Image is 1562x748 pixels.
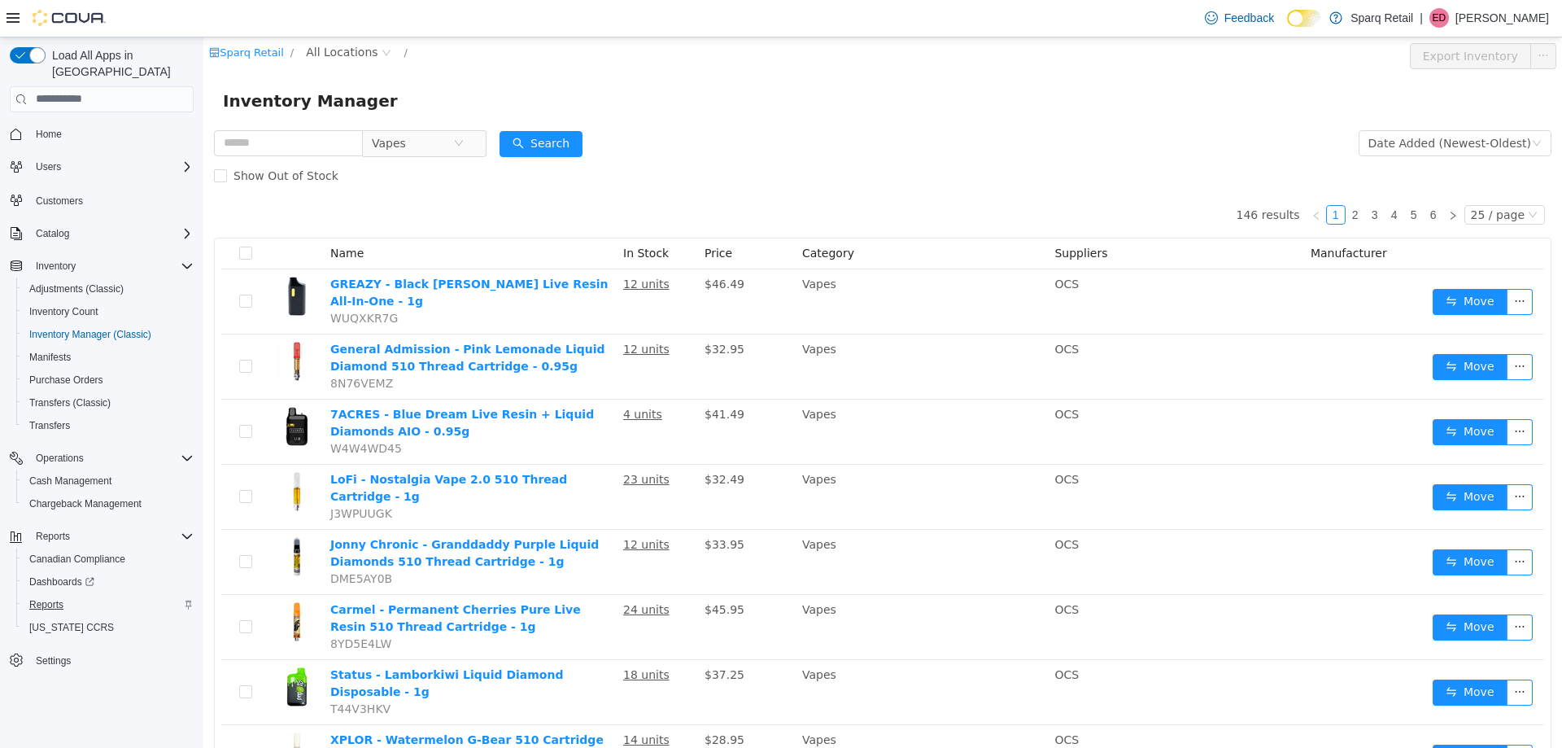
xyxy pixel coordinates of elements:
u: 12 units [420,240,466,253]
span: Load All Apps in [GEOGRAPHIC_DATA] [46,47,194,80]
a: Settings [29,651,77,671]
button: Reports [3,525,200,548]
a: Inventory Count [23,302,105,322]
button: [US_STATE] CCRS [16,616,200,639]
span: OCS [851,501,875,514]
span: Inventory [36,260,76,273]
button: icon: ellipsis [1303,707,1329,733]
span: Reports [36,530,70,543]
i: icon: shop [6,10,16,20]
button: Transfers (Classic) [16,391,200,414]
span: [US_STATE] CCRS [29,621,114,634]
button: icon: ellipsis [1303,512,1329,538]
button: icon: ellipsis [1303,642,1329,668]
span: Transfers (Classic) [23,393,194,413]
u: 12 units [420,501,466,514]
span: Chargeback Management [29,497,142,510]
span: Manufacturer [1107,209,1184,222]
span: WUQXKR7G [127,274,194,287]
img: XPLOR - Watermelon G-Bear 510 Cartridge - 1g hero shot [73,694,114,735]
img: Carmel - Permanent Cherries Pure Live Resin 510 Thread Cartridge - 1g hero shot [73,564,114,605]
span: $37.25 [501,631,541,644]
button: Home [3,122,200,146]
img: LoFi - Nostalgia Vape 2.0 510 Thread Cartridge - 1g hero shot [73,434,114,475]
span: Vapes [168,94,203,118]
span: Manifests [29,351,71,364]
li: Previous Page [1103,168,1123,187]
button: icon: searchSearch [296,94,379,120]
p: [PERSON_NAME] [1455,8,1549,28]
u: 4 units [420,370,459,383]
span: Cash Management [23,471,194,491]
button: icon: swapMove [1229,447,1304,473]
button: Customers [3,188,200,212]
span: $33.95 [501,501,541,514]
button: Reports [29,527,76,546]
i: icon: down [1329,101,1338,112]
a: Inventory Manager (Classic) [23,325,158,344]
span: $32.49 [501,435,541,448]
button: Canadian Compliance [16,548,200,571]
i: icon: down [1324,173,1334,184]
span: DME5AY0B [127,535,189,548]
span: Inventory [29,256,194,276]
span: Name [127,209,160,222]
span: Adjustments (Classic) [23,279,194,299]
span: OCS [851,240,875,253]
a: Reports [23,595,70,615]
td: Vapes [592,297,844,362]
a: XPLOR - Watermelon G-Bear 510 Cartridge - 1g [127,696,400,726]
button: Export Inventory [1206,6,1328,32]
span: Inventory Manager (Classic) [29,328,151,341]
span: Dark Mode [1287,27,1288,28]
a: General Admission - Pink Lemonade Liquid Diamond 510 Thread Cartridge - 0.95g [127,305,402,335]
button: Purchase Orders [16,369,200,391]
span: Canadian Compliance [23,549,194,569]
td: Vapes [592,362,844,427]
button: icon: ellipsis [1303,382,1329,408]
a: 5 [1202,168,1219,186]
a: Cash Management [23,471,118,491]
a: GREAZY - Black [PERSON_NAME] Live Resin All-In-One - 1g [127,240,405,270]
span: Manifests [23,348,194,367]
button: Reports [16,593,200,616]
span: Dashboards [23,572,194,592]
button: icon: ellipsis [1303,252,1329,278]
span: J3WPUUGK [127,470,189,483]
button: Operations [29,448,90,468]
span: Catalog [29,224,194,243]
button: icon: ellipsis [1303,317,1329,343]
a: Canadian Compliance [23,549,132,569]
a: Dashboards [16,571,200,593]
li: 3 [1162,168,1181,187]
img: Status - Lamborkiwi Liquid Diamond Disposable - 1g hero shot [73,629,114,670]
button: icon: swapMove [1229,577,1304,603]
span: Inventory Count [29,305,98,318]
a: Transfers (Classic) [23,393,117,413]
span: Home [29,124,194,144]
span: Inventory Count [23,302,194,322]
a: Jonny Chronic - Granddaddy Purple Liquid Diamonds 510 Thread Cartridge - 1g [127,501,395,531]
button: icon: ellipsis [1327,6,1353,32]
span: 8YD5E4LW [127,600,188,613]
i: icon: right [1245,173,1254,183]
a: [US_STATE] CCRS [23,618,120,637]
span: Users [36,160,61,173]
a: Manifests [23,348,77,367]
a: Adjustments (Classic) [23,279,130,299]
u: 18 units [420,631,466,644]
span: Suppliers [851,209,904,222]
nav: Complex example [10,116,194,715]
button: Cash Management [16,470,200,492]
span: All Locations [103,6,174,24]
span: OCS [851,696,875,709]
button: Users [3,155,200,178]
button: Chargeback Management [16,492,200,515]
li: 146 results [1033,168,1097,187]
span: T44V3HKV [127,665,187,678]
span: Purchase Orders [23,370,194,390]
span: OCS [851,305,875,318]
span: Adjustments (Classic) [29,282,124,295]
span: Price [501,209,529,222]
button: Settings [3,649,200,672]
